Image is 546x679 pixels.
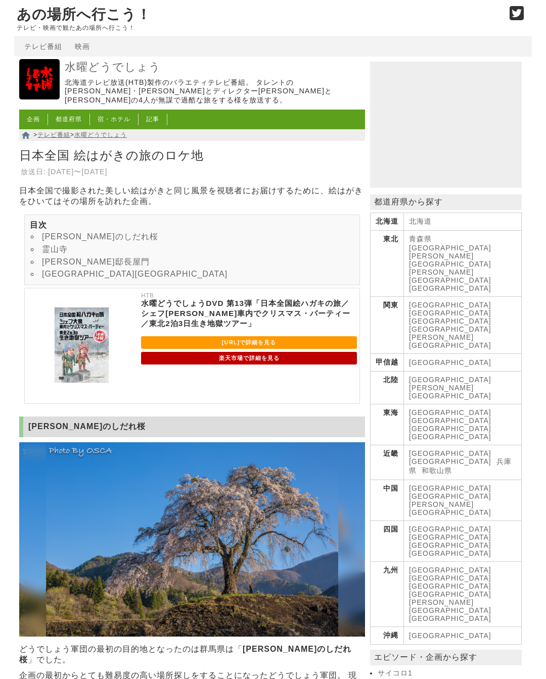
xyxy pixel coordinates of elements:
[370,62,522,188] iframe: Advertisement
[371,480,404,521] th: 中国
[42,232,158,241] a: [PERSON_NAME]のしだれ桜
[409,598,491,614] a: [PERSON_NAME][GEOGRAPHIC_DATA]
[48,167,108,177] td: [DATE]〜[DATE]
[141,291,357,298] p: HTB
[371,562,404,627] th: 九州
[409,492,491,500] a: [GEOGRAPHIC_DATA]
[65,60,362,75] a: 水曜どうでしょう
[409,541,491,549] a: [GEOGRAPHIC_DATA]
[409,309,491,317] a: [GEOGRAPHIC_DATA]
[19,416,365,437] h2: [PERSON_NAME]のしだれ桜
[141,352,357,364] a: 楽天市場で詳細を見る
[42,270,227,278] a: [GEOGRAPHIC_DATA][GEOGRAPHIC_DATA]
[378,669,519,678] a: サイコロ1
[65,78,362,105] p: 北海道テレビ放送(HTB)製作のバラエティテレビ番組。 タレントの[PERSON_NAME]・[PERSON_NAME]とディレクター[PERSON_NAME]と[PERSON_NAME]の4人...
[409,341,491,349] a: [GEOGRAPHIC_DATA]
[371,404,404,445] th: 東海
[422,466,452,475] a: 和歌山県
[370,194,522,210] p: 都道府県から探す
[371,445,404,480] th: 近畿
[371,231,404,297] th: 東北
[74,131,127,138] a: 水曜どうでしょう
[409,268,491,284] a: [PERSON_NAME][GEOGRAPHIC_DATA]
[371,521,404,562] th: 四国
[409,590,491,598] a: [GEOGRAPHIC_DATA]
[409,376,491,384] a: [GEOGRAPHIC_DATA]
[409,408,491,416] a: [GEOGRAPHIC_DATA]
[42,245,68,253] a: 霊山寺
[409,566,491,574] a: [GEOGRAPHIC_DATA]
[409,449,491,457] a: [GEOGRAPHIC_DATA]
[409,333,474,341] a: [PERSON_NAME]
[409,317,491,325] a: [GEOGRAPHIC_DATA]
[370,650,522,665] p: エピソード・企画から探す
[409,425,491,433] a: [GEOGRAPHIC_DATA]
[27,116,40,123] a: 企画
[98,116,130,123] a: 宿・ホテル
[510,12,524,21] a: Twitter (@go_thesights)
[37,131,70,138] a: テレビ番組
[371,627,404,645] th: 沖縄
[56,116,82,123] a: 都道府県
[19,92,60,101] a: 水曜どうでしょう
[19,59,60,99] img: 水曜どうでしょう
[19,129,365,141] nav: > >
[19,645,351,664] strong: [PERSON_NAME]のしだれ桜
[409,582,491,590] a: [GEOGRAPHIC_DATA]
[409,500,491,516] a: [PERSON_NAME][GEOGRAPHIC_DATA]
[17,24,499,31] p: テレビ・映画で観たあの場所へ行こう！
[20,167,47,177] th: 放送日:
[24,42,62,50] a: テレビ番組
[141,336,357,349] a: [URL]で詳細を見る
[409,301,491,309] a: [GEOGRAPHIC_DATA]
[42,257,150,266] a: [PERSON_NAME]邸長屋門
[19,186,365,207] p: 日本全国で撮影された美しい絵はがきと同じ風景を視聴者にお届けするために、絵はがきをひいてはその場所を訪れた企画。
[409,217,432,225] a: 北海道
[409,284,491,292] a: [GEOGRAPHIC_DATA]
[409,614,491,622] a: [GEOGRAPHIC_DATA]
[409,235,432,243] a: 青森県
[371,213,404,231] th: 北海道
[409,416,491,425] a: [GEOGRAPHIC_DATA]
[17,7,151,22] a: あの場所へ行こう！
[371,372,404,404] th: 北陸
[409,457,491,465] a: [GEOGRAPHIC_DATA]
[371,354,404,372] th: 甲信越
[27,393,136,401] a: 水曜どうでしょうDVD 第13弾「日本全国絵ハガキの旅／シェフ大泉車内でクリスマス・パーティー／東北2泊3日生き地獄ツアー」
[27,291,136,399] img: 水曜どうでしょうDVD 第13弾「日本全国絵ハガキの旅／シェフ大泉車内でクリスマス・パーティー／東北2泊3日生き地獄ツアー」
[371,297,404,354] th: 関東
[409,433,491,441] a: [GEOGRAPHIC_DATA]
[409,525,491,533] a: [GEOGRAPHIC_DATA]
[409,574,491,582] a: [GEOGRAPHIC_DATA]
[409,632,491,640] a: [GEOGRAPHIC_DATA]
[409,549,491,557] a: [GEOGRAPHIC_DATA]
[409,252,491,268] a: [PERSON_NAME][GEOGRAPHIC_DATA]
[409,533,491,541] a: [GEOGRAPHIC_DATA]
[409,244,491,252] a: [GEOGRAPHIC_DATA]
[19,442,365,637] img: 上発知のしだれ桜
[146,116,159,123] a: 記事
[409,358,491,367] a: [GEOGRAPHIC_DATA]
[409,484,491,492] a: [GEOGRAPHIC_DATA]
[19,145,365,166] h1: 日本全国 絵はがきの旅のロケ地
[19,642,365,668] p: どうでしょう軍団の最初の目的地となったのは群馬県は「 」でした。
[409,384,491,400] a: [PERSON_NAME][GEOGRAPHIC_DATA]
[141,298,357,329] p: 水曜どうでしょうDVD 第13弾「日本全国絵ハガキの旅／シェフ[PERSON_NAME]車内でクリスマス・パーティー／東北2泊3日生き地獄ツアー」
[75,42,90,50] a: 映画
[409,325,491,333] a: [GEOGRAPHIC_DATA]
